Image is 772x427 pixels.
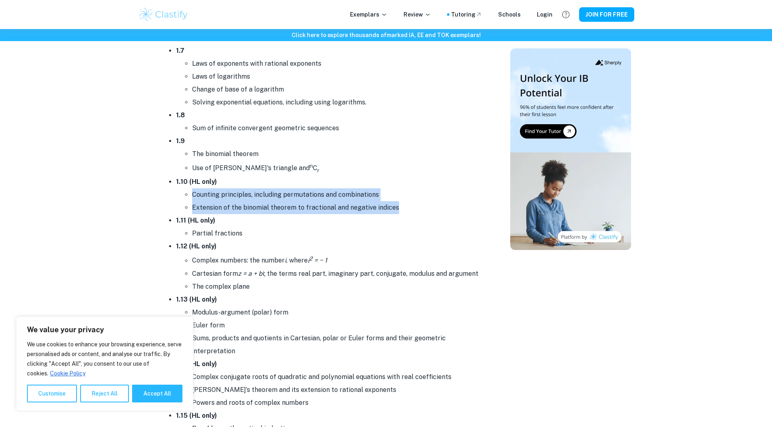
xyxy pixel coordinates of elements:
i: i [308,257,313,265]
strong: 1.9 [176,137,185,145]
a: Tutoring [451,10,482,19]
sup: n [310,162,313,169]
li: Powers and roots of complex numbers [192,396,482,409]
strong: 1.11 (HL only) [176,217,215,224]
button: Customise [27,385,77,402]
li: Complex conjugate roots of quadratic and polynomial equations with real coefficients [192,371,482,383]
li: Euler form [192,319,482,332]
p: We value your privacy [27,325,182,335]
li: Partial fractions [192,227,482,240]
img: Thumbnail [510,48,631,250]
p: We use cookies to enhance your browsing experience, serve personalised ads or content, and analys... [27,340,182,378]
li: Solving exponential equations, including using logarithms. [192,96,482,109]
li: Complex numbers: the number , where [192,253,482,267]
li: [PERSON_NAME]’s theorem and its extension to rational exponents [192,383,482,396]
p: Review [404,10,431,19]
button: Reject All [80,385,129,402]
strong: 1.7 [176,47,184,54]
li: Laws of logarithms [192,70,482,83]
strong: 1.8 [176,111,185,119]
a: Schools [498,10,521,19]
li: Sums, products and quotients in Cartesian, polar or Euler forms and their geometric interpretation [192,332,482,358]
li: Change of base of a logarithm [192,83,482,96]
button: Help and Feedback [559,8,573,21]
sup: 2 [309,255,313,261]
a: Login [537,10,553,19]
li: Laws of exponents with rational exponents [192,57,482,70]
p: Exemplars [350,10,387,19]
button: JOIN FOR FREE [579,7,634,22]
li: The binomial theorem [192,148,482,160]
strong: 1.13 (HL only) [176,296,217,303]
strong: 1.14 (HL only) [176,360,217,368]
li: Use of [PERSON_NAME]'s triangle and C [192,160,482,175]
img: Clastify logo [138,6,189,23]
div: We value your privacy [16,317,193,411]
li: Counting principles, including permutations and combinations [192,188,482,201]
sub: r [317,167,319,173]
li: Modulus-argument (polar) form [192,306,482,319]
a: Cookie Policy [50,370,86,377]
li: The complex plane [192,280,482,293]
li: Cartesian form i; the terms real part, imaginary part, conjugate, modulus and argument [192,267,482,280]
i: i [285,257,286,265]
button: Accept All [132,385,182,402]
strong: 1.12 (HL only) [176,242,217,250]
strong: 1.10 (HL only) [176,178,217,185]
i: = − 1 [314,257,327,265]
li: Extension of the binomial theorem to fractional and negative indices [192,201,482,214]
strong: 1.15 (HL only) [176,412,217,419]
li: Sum of infinite convergent geometric sequences [192,122,482,135]
i: z = a + b [238,270,263,277]
h6: Click here to explore thousands of marked IA, EE and TOK exemplars ! [2,31,770,40]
